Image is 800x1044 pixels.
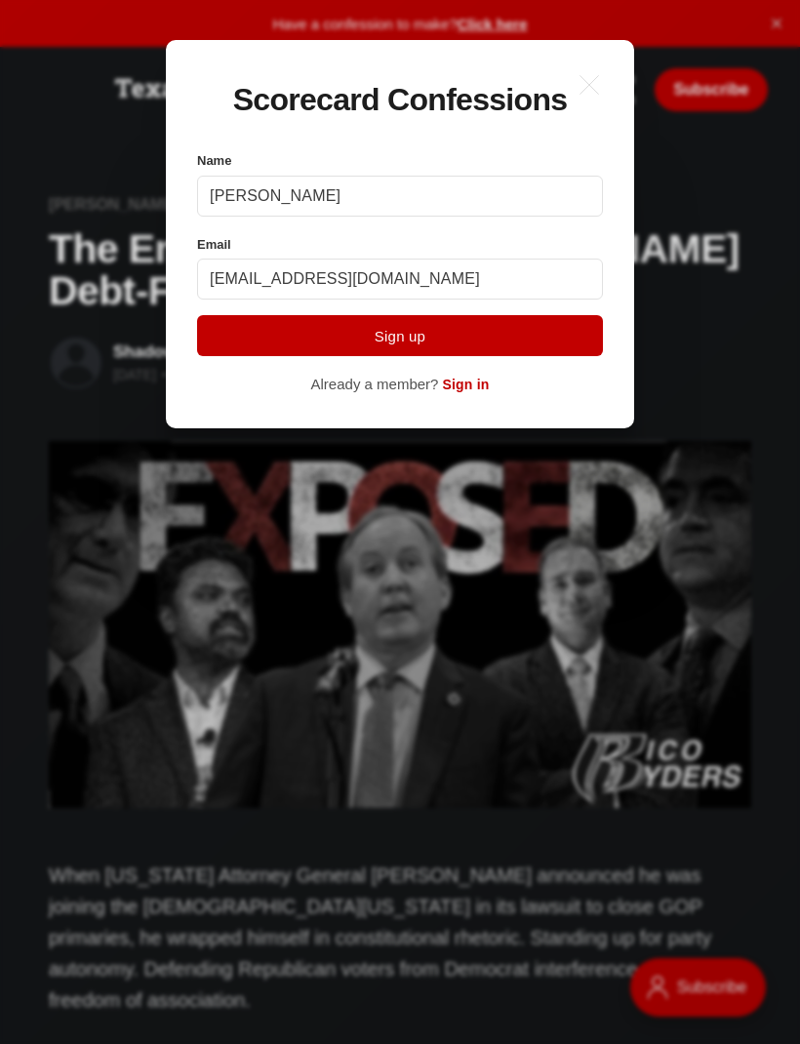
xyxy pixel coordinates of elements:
[197,148,231,174] label: Name
[311,372,439,397] div: Already a member?
[233,83,568,117] h1: Scorecard Confessions
[197,315,603,356] button: Sign up
[442,372,489,397] button: Sign in
[197,259,603,300] input: Email
[197,232,231,258] label: Email
[197,176,603,217] input: Name
[442,378,489,393] span: Sign in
